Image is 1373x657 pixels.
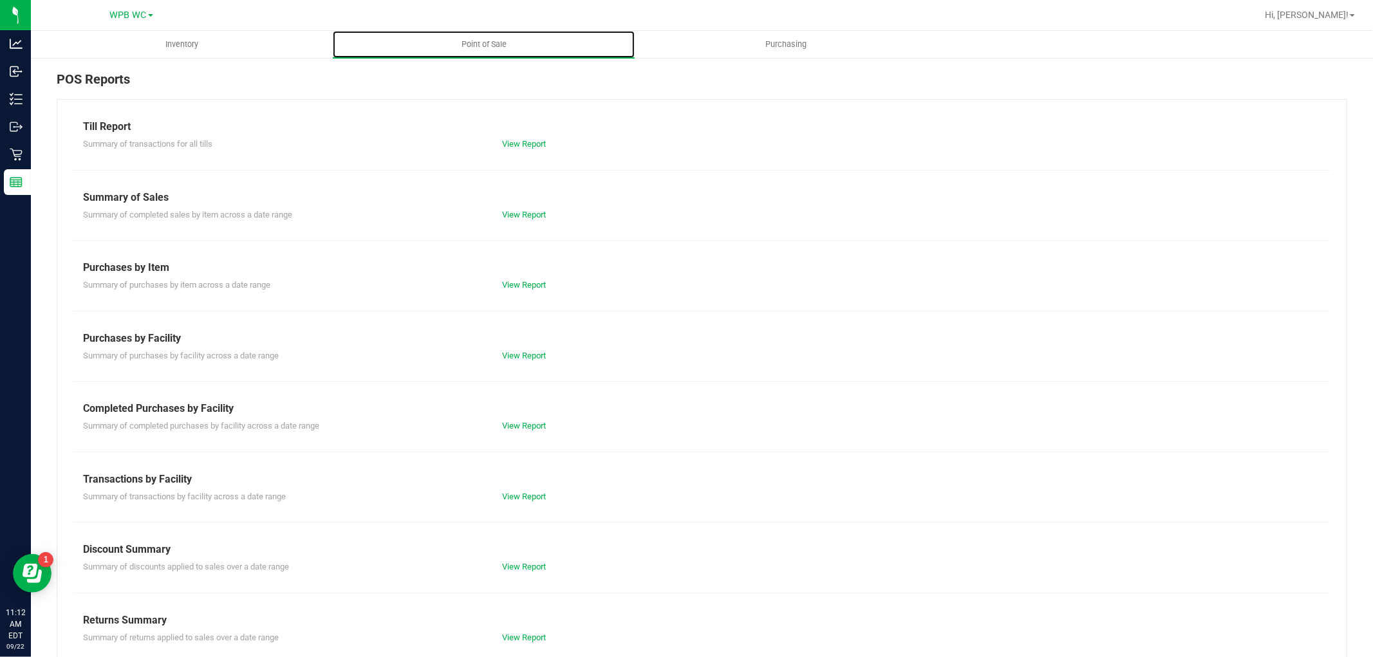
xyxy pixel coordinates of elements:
a: Purchasing [635,31,937,58]
iframe: Resource center [13,554,51,593]
div: Purchases by Facility [83,331,1321,346]
inline-svg: Analytics [10,37,23,50]
div: Discount Summary [83,542,1321,557]
a: Point of Sale [333,31,635,58]
span: Inventory [148,39,216,50]
a: View Report [502,633,546,642]
a: View Report [502,210,546,219]
iframe: Resource center unread badge [38,552,53,568]
span: Summary of transactions for all tills [83,139,212,149]
a: View Report [502,280,546,290]
inline-svg: Reports [10,176,23,189]
span: Summary of completed purchases by facility across a date range [83,421,319,430]
a: View Report [502,351,546,360]
a: View Report [502,492,546,501]
div: Completed Purchases by Facility [83,401,1321,416]
inline-svg: Retail [10,148,23,161]
inline-svg: Outbound [10,120,23,133]
span: Summary of purchases by facility across a date range [83,351,279,360]
a: View Report [502,562,546,571]
p: 11:12 AM EDT [6,607,25,642]
inline-svg: Inbound [10,65,23,78]
span: Summary of completed sales by item across a date range [83,210,292,219]
span: Summary of purchases by item across a date range [83,280,270,290]
span: Summary of transactions by facility across a date range [83,492,286,501]
div: Summary of Sales [83,190,1321,205]
span: WPB WC [110,10,147,21]
span: Point of Sale [444,39,524,50]
div: Transactions by Facility [83,472,1321,487]
div: Returns Summary [83,613,1321,628]
div: Till Report [83,119,1321,134]
p: 09/22 [6,642,25,651]
a: Inventory [31,31,333,58]
div: POS Reports [57,69,1347,99]
a: View Report [502,421,546,430]
span: Hi, [PERSON_NAME]! [1265,10,1349,20]
span: Purchasing [748,39,824,50]
a: View Report [502,139,546,149]
span: Summary of discounts applied to sales over a date range [83,562,289,571]
span: Summary of returns applied to sales over a date range [83,633,279,642]
inline-svg: Inventory [10,93,23,106]
div: Purchases by Item [83,260,1321,275]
